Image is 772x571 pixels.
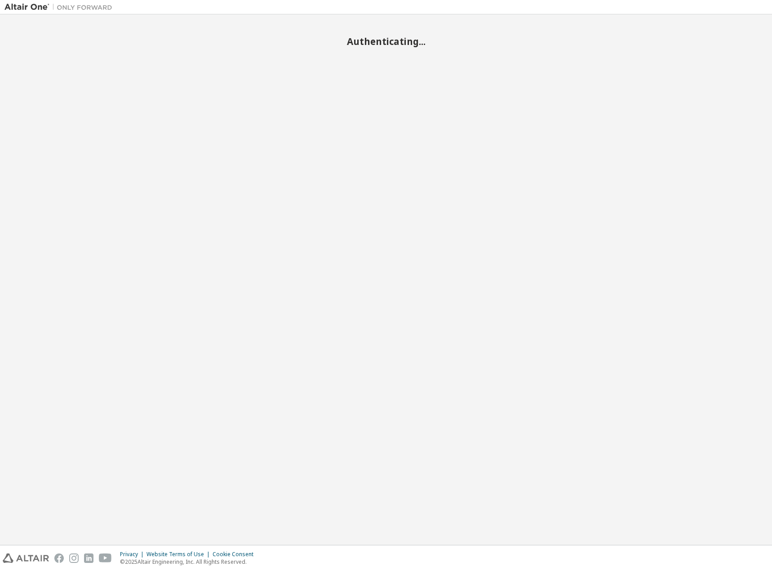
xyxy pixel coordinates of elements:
[84,553,93,563] img: linkedin.svg
[120,551,146,558] div: Privacy
[69,553,79,563] img: instagram.svg
[146,551,213,558] div: Website Terms of Use
[120,558,259,566] p: © 2025 Altair Engineering, Inc. All Rights Reserved.
[99,553,112,563] img: youtube.svg
[4,3,117,12] img: Altair One
[3,553,49,563] img: altair_logo.svg
[54,553,64,563] img: facebook.svg
[213,551,259,558] div: Cookie Consent
[4,36,768,47] h2: Authenticating...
